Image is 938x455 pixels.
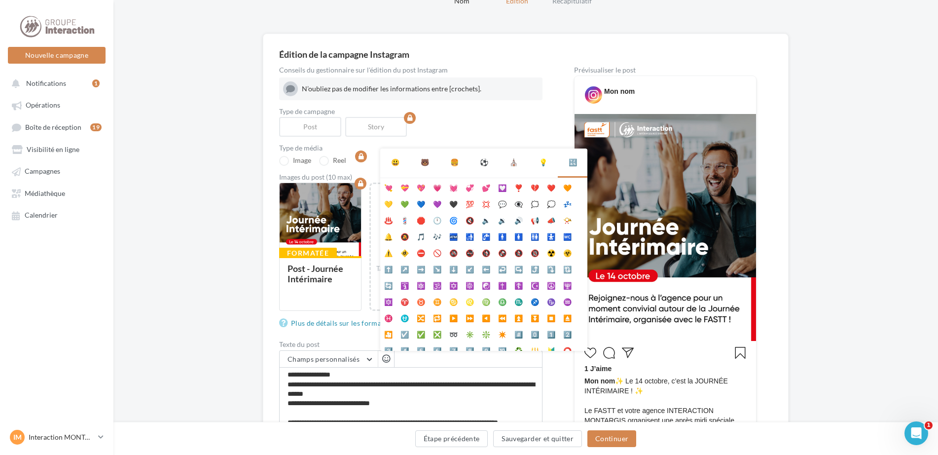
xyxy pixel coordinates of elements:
[279,145,542,152] label: Type de média
[543,178,559,194] li: ❤️
[584,347,596,359] svg: J’aime
[279,50,772,59] div: Édition de la campagne Instagram
[527,227,543,243] li: 🚻
[559,211,576,227] li: 📯
[29,432,94,442] p: Interaction MONTARGIS
[510,227,527,243] li: 🚺
[429,341,445,357] li: 6️⃣
[380,194,397,211] li: 💛
[90,123,102,131] div: 19
[13,432,22,442] span: IM
[603,347,615,359] svg: Commenter
[478,292,494,308] li: ♍
[280,351,378,368] button: Champs personnalisés
[391,156,399,168] div: 😃
[288,355,360,363] span: Champs personnalisés
[397,341,413,357] li: 4️⃣
[510,276,527,292] li: ☦️
[421,156,429,168] div: 🐻
[6,74,104,92] button: Notifications 1
[543,243,559,260] li: ☢️
[445,276,462,292] li: ✡️
[288,263,343,284] div: Post - Journée Intérimaire
[574,67,757,74] div: Prévisualiser le post
[462,341,478,357] li: 8️⃣
[445,260,462,276] li: ⬇️
[543,292,559,308] li: ♑
[397,243,413,260] li: 🚸
[445,292,462,308] li: ♋
[462,243,478,260] li: 🚭
[279,317,421,329] a: Plus de détails sur les formats acceptés
[6,118,108,136] a: Boîte de réception19
[559,227,576,243] li: 🚾
[6,140,108,158] a: Visibilité en ligne
[279,67,542,74] div: Conseils du gestionnaire sur l'édition du post Instagram
[478,194,494,211] li: 💢
[8,47,106,64] button: Nouvelle campagne
[380,227,397,243] li: 🔔
[445,341,462,357] li: 7️⃣
[494,194,510,211] li: 💬
[604,86,635,96] div: Mon nom
[413,341,429,357] li: 5️⃣
[559,178,576,194] li: 🧡
[429,194,445,211] li: 💜
[279,108,542,115] label: Type de campagne
[445,227,462,243] li: 🏧
[413,178,429,194] li: 💖
[462,211,478,227] li: 🔇
[494,227,510,243] li: 🚹
[462,276,478,292] li: ☸️
[510,341,527,357] li: ♻️
[25,189,65,197] span: Médiathèque
[26,101,60,110] span: Opérations
[510,243,527,260] li: 🚷
[380,292,397,308] li: 🔯
[478,276,494,292] li: ☯️
[527,276,543,292] li: ☪️
[25,211,58,220] span: Calendrier
[279,248,337,259] div: Formatée
[510,308,527,325] li: ⏫
[279,174,542,181] div: Images du post (10 max)
[510,194,527,211] li: 👁️‍🗨️
[527,260,543,276] li: ⤴️
[494,308,510,325] li: ⏪
[380,325,397,341] li: 🎦
[279,341,542,348] label: Texte du post
[587,430,636,447] button: Continuer
[510,260,527,276] li: ↪️
[380,276,397,292] li: 🔄
[527,292,543,308] li: ♐
[380,308,397,325] li: ♓
[543,227,559,243] li: 🚼
[445,178,462,194] li: 💓
[543,325,559,341] li: 1️⃣
[380,211,397,227] li: ♨️
[494,276,510,292] li: ✝️
[413,227,429,243] li: 🎵
[480,156,488,168] div: ⚽
[397,325,413,341] li: ☑️
[494,243,510,260] li: 🚱
[429,260,445,276] li: ↘️
[559,341,576,357] li: ⭕
[462,260,478,276] li: ↙️
[478,227,494,243] li: 🚰
[429,292,445,308] li: ♊
[445,243,462,260] li: 🚳
[6,206,108,224] a: Calendrier
[527,211,543,227] li: 📢
[6,162,108,180] a: Campagnes
[445,194,462,211] li: 🖤
[429,276,445,292] li: 🕉️
[429,325,445,341] li: ❎
[622,347,634,359] svg: Partager la publication
[494,178,510,194] li: 💟
[559,325,576,341] li: 2️⃣
[445,325,462,341] li: ➿
[413,194,429,211] li: 💙
[478,243,494,260] li: 🚯
[478,325,494,341] li: ❇️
